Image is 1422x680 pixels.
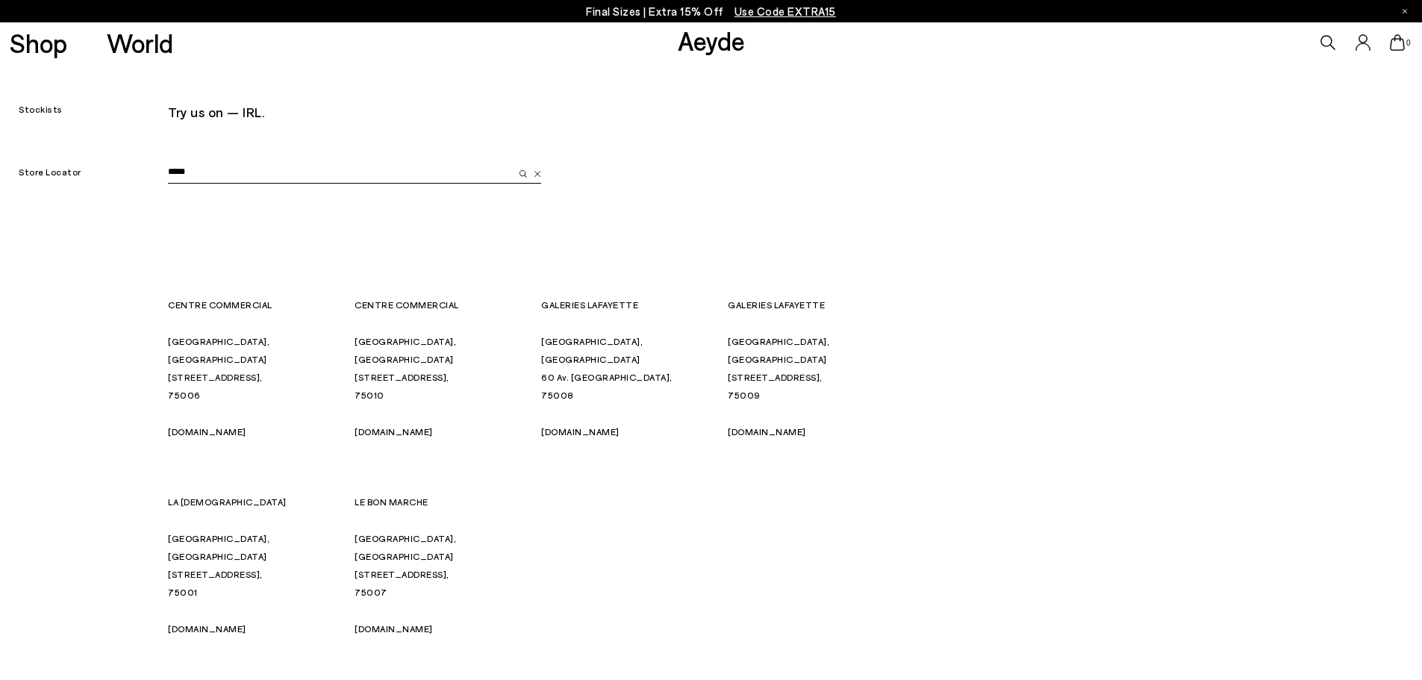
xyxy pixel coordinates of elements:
[1390,34,1405,51] a: 0
[355,426,433,437] a: [DOMAIN_NAME]
[168,332,355,404] p: [GEOGRAPHIC_DATA], [GEOGRAPHIC_DATA] [STREET_ADDRESS], 75006
[541,426,620,437] a: [DOMAIN_NAME]
[168,426,246,437] a: [DOMAIN_NAME]
[728,332,914,404] p: [GEOGRAPHIC_DATA], [GEOGRAPHIC_DATA] [STREET_ADDRESS], 75009
[355,493,541,511] p: LE BON MARCHE
[10,30,67,56] a: Shop
[168,623,246,634] a: [DOMAIN_NAME]
[728,426,806,437] a: [DOMAIN_NAME]
[168,296,355,314] p: CENTRE COMMERCIAL
[355,332,541,404] p: [GEOGRAPHIC_DATA], [GEOGRAPHIC_DATA] [STREET_ADDRESS], 75010
[355,296,541,314] p: CENTRE COMMERCIAL
[586,2,836,21] p: Final Sizes | Extra 15% Off
[168,529,355,601] p: [GEOGRAPHIC_DATA], [GEOGRAPHIC_DATA] [STREET_ADDRESS], 75001
[168,99,914,125] div: Try us on — IRL.
[541,332,728,404] p: [GEOGRAPHIC_DATA], [GEOGRAPHIC_DATA] 60 Av. [GEOGRAPHIC_DATA], 75008
[1405,39,1412,47] span: 0
[355,623,433,634] a: [DOMAIN_NAME]
[520,170,527,178] img: search.svg
[168,493,355,511] p: LA [DEMOGRAPHIC_DATA]
[728,296,914,314] p: GALERIES LAFAYETTE
[534,171,541,178] img: close.svg
[678,25,745,56] a: Aeyde
[355,529,541,601] p: [GEOGRAPHIC_DATA], [GEOGRAPHIC_DATA] [STREET_ADDRESS], 75007
[735,4,836,18] span: Navigate to /collections/ss25-final-sizes
[541,296,728,314] p: GALERIES LAFAYETTE
[107,30,173,56] a: World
